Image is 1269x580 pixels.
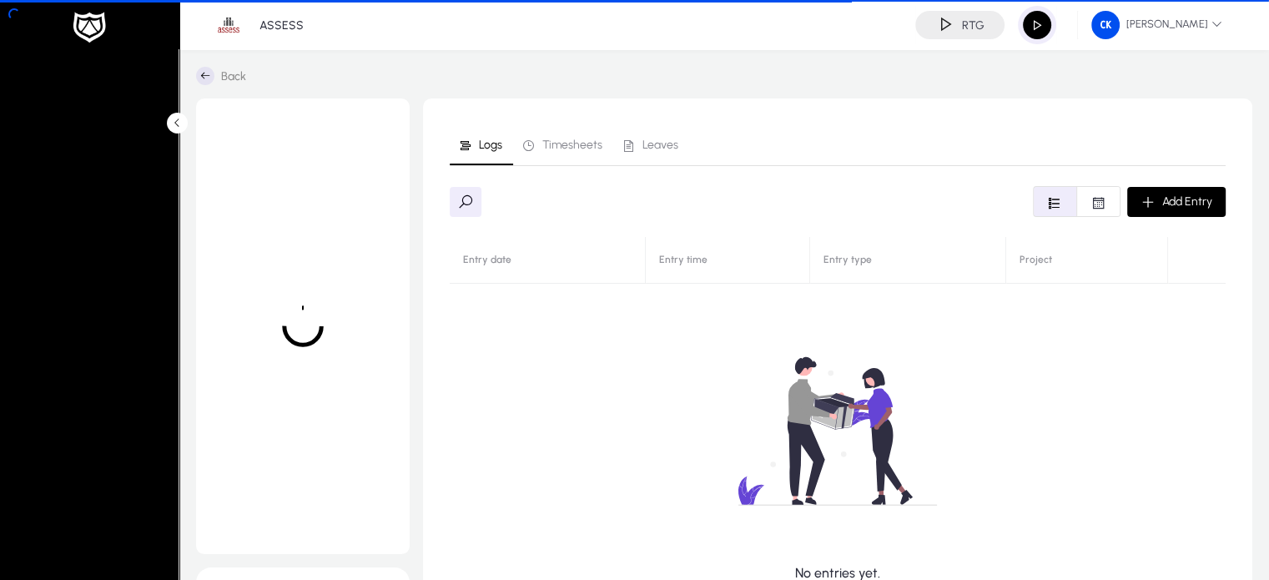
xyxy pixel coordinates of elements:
[1091,11,1120,39] img: 41.png
[513,125,613,165] a: Timesheets
[259,18,304,33] p: ASSESS
[613,125,689,165] a: Leaves
[68,10,110,45] img: white-logo.png
[450,125,513,165] a: Logs
[1127,187,1226,217] button: Add Entry
[1091,11,1222,39] span: [PERSON_NAME]
[196,67,246,85] a: Back
[1078,10,1236,40] button: [PERSON_NAME]
[642,139,678,151] span: Leaves
[1162,194,1212,209] span: Add Entry
[962,18,984,33] h4: RTG
[1033,186,1120,217] mat-button-toggle-group: Font Style
[213,9,244,41] img: 1.png
[653,310,1022,552] img: no-data.svg
[479,139,502,151] span: Logs
[542,139,602,151] span: Timesheets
